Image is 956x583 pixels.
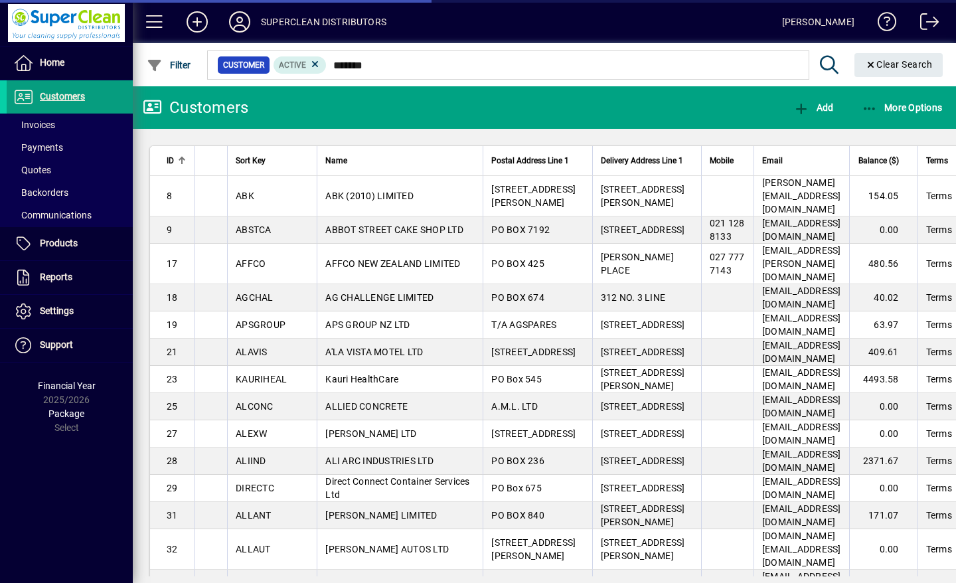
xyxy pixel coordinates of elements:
span: Support [40,339,73,350]
span: Sort Key [236,153,266,168]
a: Quotes [7,159,133,181]
span: [STREET_ADDRESS] [601,456,685,466]
span: KAURIHEAL [236,374,287,384]
span: PO BOX 840 [491,510,544,521]
span: 25 [167,401,178,412]
span: ALLIED CONCRETE [325,401,408,412]
span: 21 [167,347,178,357]
span: [STREET_ADDRESS] [601,428,685,439]
span: Balance ($) [858,153,899,168]
a: Backorders [7,181,133,204]
a: Invoices [7,114,133,136]
span: Payments [13,142,63,153]
span: AFFCO NEW ZEALAND LIMITED [325,258,460,269]
span: Terms [926,153,948,168]
a: Communications [7,204,133,226]
span: [EMAIL_ADDRESS][DOMAIN_NAME] [762,476,841,500]
span: Terms [926,427,952,440]
span: ALIIND [236,456,266,466]
span: [STREET_ADDRESS][PERSON_NAME] [601,367,685,391]
span: 27 [167,428,178,439]
span: Terms [926,189,952,203]
span: Terms [926,291,952,304]
span: 17 [167,258,178,269]
span: ABSTCA [236,224,272,235]
span: Add [793,102,833,113]
span: 31 [167,510,178,521]
div: Customers [143,97,248,118]
a: Payments [7,136,133,159]
td: 0.00 [849,393,917,420]
a: Knowledge Base [868,3,897,46]
span: Quotes [13,165,51,175]
span: [STREET_ADDRESS][PERSON_NAME] [601,184,685,208]
span: APSGROUP [236,319,285,330]
button: Filter [143,53,195,77]
span: 29 [167,483,178,493]
span: ALI ARC INDUSTRIES LTD [325,456,434,466]
div: Mobile [710,153,746,168]
span: Direct Connect Container Services Ltd [325,476,469,500]
span: [STREET_ADDRESS] [491,428,576,439]
span: PO BOX 7192 [491,224,550,235]
span: [PERSON_NAME] PLACE [601,252,674,276]
span: [EMAIL_ADDRESS][DOMAIN_NAME] [762,340,841,364]
span: Terms [926,542,952,556]
span: Customers [40,91,85,102]
span: ALEXW [236,428,267,439]
span: [STREET_ADDRESS][PERSON_NAME] [601,503,685,527]
td: 0.00 [849,475,917,502]
span: AG CHALLENGE LIMITED [325,292,434,303]
span: Home [40,57,64,68]
a: Reports [7,261,133,294]
span: Customer [223,58,264,72]
span: PO BOX 236 [491,456,544,466]
div: Balance ($) [858,153,911,168]
button: More Options [858,96,946,120]
td: 154.05 [849,176,917,216]
span: [EMAIL_ADDRESS][DOMAIN_NAME] [762,313,841,337]
span: Products [40,238,78,248]
span: [STREET_ADDRESS] [601,347,685,357]
span: Reports [40,272,72,282]
span: [STREET_ADDRESS][PERSON_NAME] [601,537,685,561]
span: [STREET_ADDRESS][PERSON_NAME] [491,184,576,208]
span: Financial Year [38,380,96,391]
span: PO Box 545 [491,374,542,384]
span: [STREET_ADDRESS] [601,224,685,235]
span: 021 128 8133 [710,218,745,242]
span: [EMAIL_ADDRESS][PERSON_NAME][DOMAIN_NAME] [762,245,841,282]
span: Mobile [710,153,734,168]
span: ID [167,153,174,168]
span: [EMAIL_ADDRESS][DOMAIN_NAME] [762,367,841,391]
span: Terms [926,223,952,236]
span: AFFCO [236,258,266,269]
div: [PERSON_NAME] [782,11,854,33]
span: Backorders [13,187,68,198]
span: Terms [926,509,952,522]
span: 32 [167,544,178,554]
span: [EMAIL_ADDRESS][DOMAIN_NAME] [762,503,841,527]
span: ABK [236,191,254,201]
td: 4493.58 [849,366,917,393]
span: ALAVIS [236,347,268,357]
span: Terms [926,318,952,331]
span: 312 NO. 3 LINE [601,292,666,303]
span: Settings [40,305,74,316]
span: PO Box 675 [491,483,542,493]
span: 28 [167,456,178,466]
a: Products [7,227,133,260]
span: A.M.L. LTD [491,401,538,412]
td: 0.00 [849,420,917,448]
span: Package [48,408,84,419]
span: [PERSON_NAME] AUTOS LTD [325,544,449,554]
span: 9 [167,224,172,235]
span: [EMAIL_ADDRESS][DOMAIN_NAME] [762,394,841,418]
span: [EMAIL_ADDRESS][DOMAIN_NAME] [762,286,841,309]
span: Clear Search [865,59,933,70]
a: Settings [7,295,133,328]
span: PO BOX 674 [491,292,544,303]
button: Profile [218,10,261,34]
span: [PERSON_NAME][EMAIL_ADDRESS][DOMAIN_NAME] [762,177,841,214]
span: Email [762,153,783,168]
